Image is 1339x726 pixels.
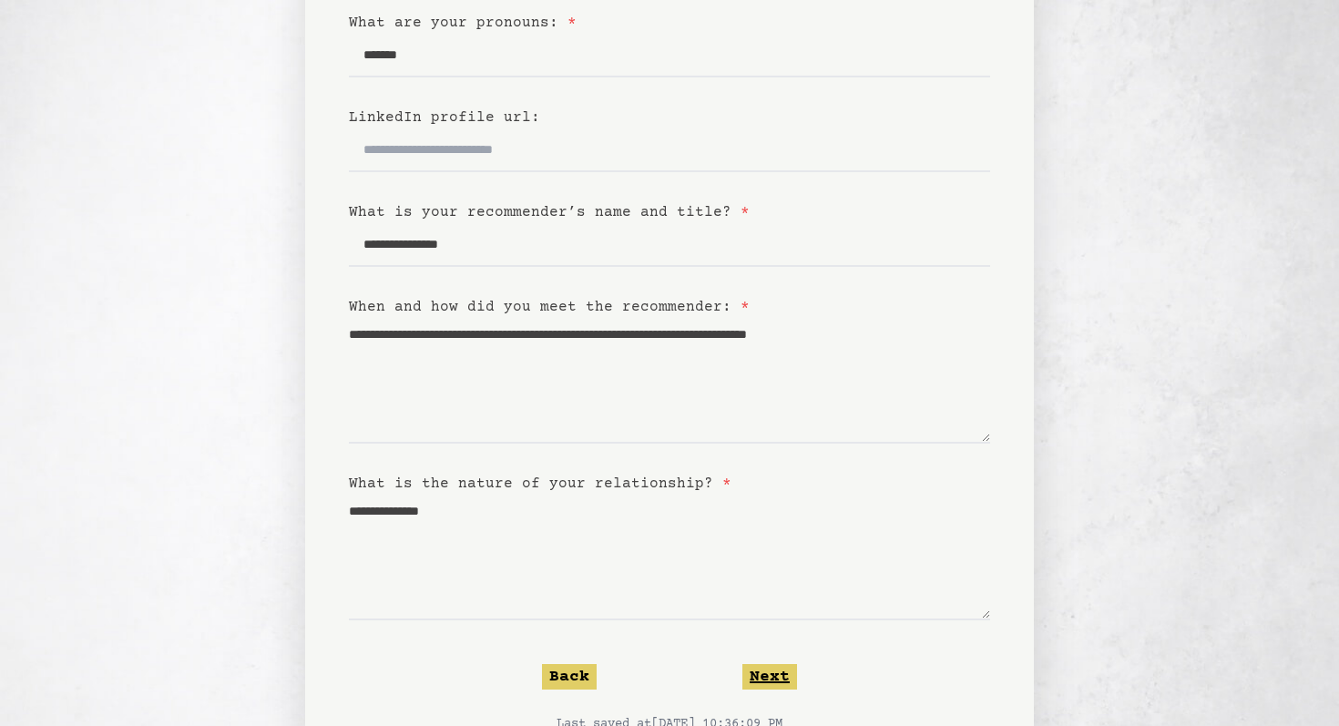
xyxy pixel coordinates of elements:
[742,664,797,690] button: Next
[349,475,731,492] label: What is the nature of your relationship?
[349,15,577,31] label: What are your pronouns:
[349,109,540,126] label: LinkedIn profile url:
[349,204,750,220] label: What is your recommender’s name and title?
[542,664,597,690] button: Back
[349,299,750,315] label: When and how did you meet the recommender:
